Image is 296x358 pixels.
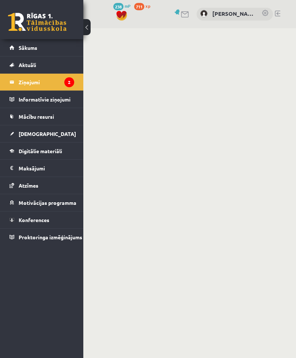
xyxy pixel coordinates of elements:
a: Motivācijas programma [10,194,74,211]
a: Proktoringa izmēģinājums [10,229,74,246]
legend: Informatīvie ziņojumi [19,91,74,108]
a: [DEMOGRAPHIC_DATA] [10,125,74,142]
span: 711 [134,3,144,10]
a: Informatīvie ziņojumi [10,91,74,108]
legend: Ziņojumi [19,74,74,91]
span: 238 [113,3,124,10]
span: Konferences [19,217,49,223]
legend: Maksājumi [19,160,74,177]
a: 711 xp [134,3,154,9]
span: Atzīmes [19,182,38,189]
span: Sākums [19,44,37,51]
span: Proktoringa izmēģinājums [19,234,82,240]
span: [DEMOGRAPHIC_DATA] [19,130,76,137]
a: Atzīmes [10,177,74,194]
i: 2 [64,77,74,87]
a: Ziņojumi2 [10,74,74,91]
a: 238 mP [113,3,130,9]
span: Mācību resursi [19,113,54,120]
a: Rīgas 1. Tālmācības vidusskola [8,13,67,31]
a: Mācību resursi [10,108,74,125]
span: Aktuāli [19,62,36,68]
a: Aktuāli [10,56,74,73]
a: Sākums [10,39,74,56]
a: Maksājumi [10,160,74,177]
a: Konferences [10,211,74,228]
span: xp [145,3,150,9]
span: Motivācijas programma [19,199,76,206]
span: Digitālie materiāli [19,148,62,154]
a: Digitālie materiāli [10,143,74,159]
img: Ilze Everte [200,10,208,17]
a: [PERSON_NAME] [212,10,254,18]
span: mP [125,3,130,9]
